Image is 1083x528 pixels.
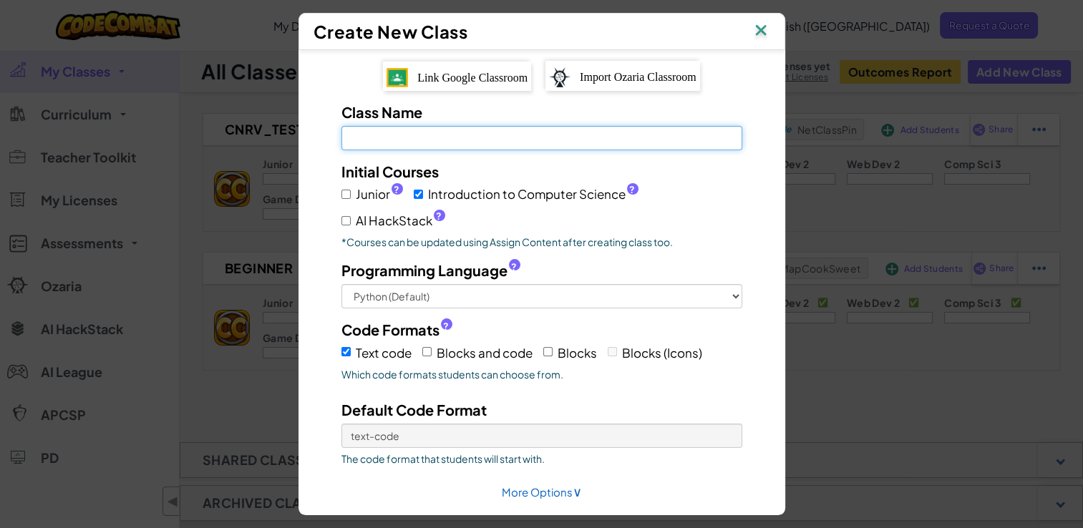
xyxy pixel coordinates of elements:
[417,72,528,84] span: Link Google Classroom
[580,71,696,83] span: Import Ozaria Classroom
[752,21,770,42] img: IconClose.svg
[608,347,617,356] input: Blocks (Icons)
[341,216,351,225] input: AI HackStack?
[314,21,468,42] span: Create New Class
[573,483,582,499] span: ∨
[341,367,742,381] span: Which code formats students can choose from.
[341,401,487,419] span: Default Code Format
[341,451,742,466] span: The code format that students will start with.
[356,345,412,361] span: Text code
[341,347,351,356] input: Text code
[387,68,408,87] img: IconGoogleClassroom.svg
[443,321,449,332] span: ?
[356,210,445,231] span: AI HackStack
[341,161,439,182] label: Initial Courses
[341,190,351,199] input: Junior?
[341,319,439,340] span: Code Formats
[436,210,442,222] span: ?
[394,184,399,195] span: ?
[543,347,553,356] input: Blocks
[422,347,432,356] input: Blocks and code
[502,485,582,499] a: More Options
[341,260,507,280] span: Programming Language
[629,184,635,195] span: ?
[511,261,517,273] span: ?
[558,345,597,361] span: Blocks
[549,67,570,87] img: ozaria-logo.png
[622,345,702,361] span: Blocks (Icons)
[356,184,403,205] span: Junior
[437,345,533,361] span: Blocks and code
[414,190,423,199] input: Introduction to Computer Science?
[428,184,638,205] span: Introduction to Computer Science
[341,103,422,121] span: Class Name
[341,235,742,249] p: *Courses can be updated using Assign Content after creating class too.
